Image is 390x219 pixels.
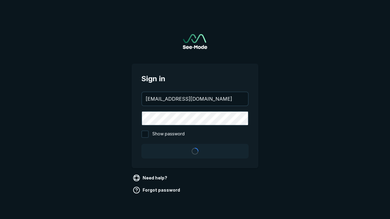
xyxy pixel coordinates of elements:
input: your@email.com [142,92,248,106]
a: Forgot password [132,185,183,195]
a: Go to sign in [183,34,207,49]
span: Show password [152,130,185,138]
img: See-Mode Logo [183,34,207,49]
a: Need help? [132,173,170,183]
span: Sign in [141,73,249,84]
